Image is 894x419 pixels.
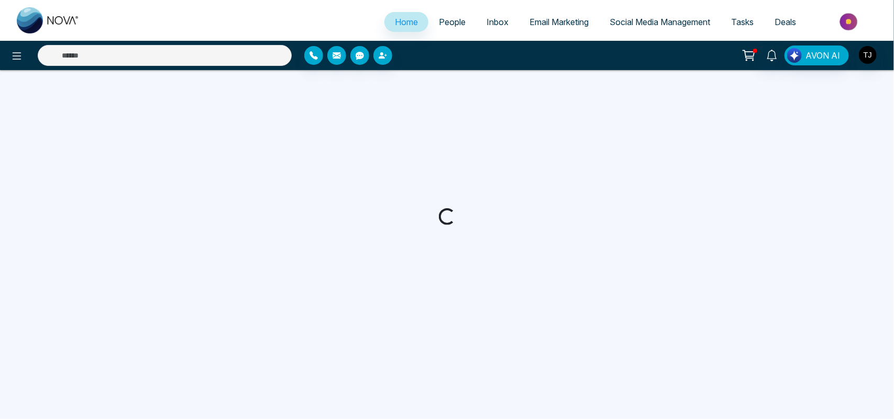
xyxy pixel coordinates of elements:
[384,12,428,32] a: Home
[775,17,796,27] span: Deals
[764,12,807,32] a: Deals
[529,17,589,27] span: Email Marketing
[599,12,721,32] a: Social Media Management
[812,10,888,33] img: Market-place.gif
[785,46,849,65] button: AVON AI
[519,12,599,32] a: Email Marketing
[428,12,476,32] a: People
[859,46,877,64] img: User Avatar
[439,17,466,27] span: People
[487,17,509,27] span: Inbox
[731,17,754,27] span: Tasks
[610,17,710,27] span: Social Media Management
[476,12,519,32] a: Inbox
[805,49,840,62] span: AVON AI
[395,17,418,27] span: Home
[721,12,764,32] a: Tasks
[17,7,80,33] img: Nova CRM Logo
[787,48,802,63] img: Lead Flow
